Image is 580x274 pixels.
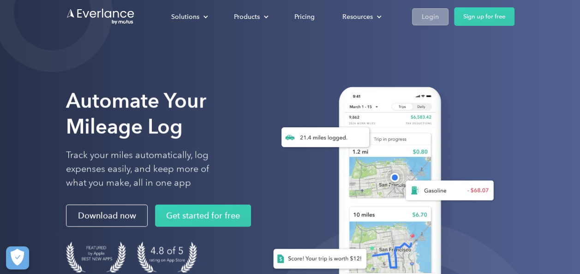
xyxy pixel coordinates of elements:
img: 4.9 out of 5 stars on the app store [137,242,197,273]
div: Solutions [162,9,215,25]
div: Login [422,11,439,23]
p: Track your miles automatically, log expenses easily, and keep more of what you make, all in one app [66,149,231,190]
div: Resources [333,9,389,25]
div: Products [234,11,260,23]
a: Login [412,8,448,25]
a: Get started for free [155,205,251,227]
a: Go to homepage [66,8,135,25]
strong: Automate Your Mileage Log [66,88,206,138]
a: Pricing [285,9,324,25]
div: Solutions [171,11,199,23]
a: Download now [66,205,148,227]
div: Products [225,9,276,25]
img: Badge for Featured by Apple Best New Apps [66,242,126,273]
div: Resources [342,11,373,23]
div: Pricing [294,11,315,23]
button: Cookies Settings [6,246,29,269]
a: Sign up for free [454,7,514,26]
